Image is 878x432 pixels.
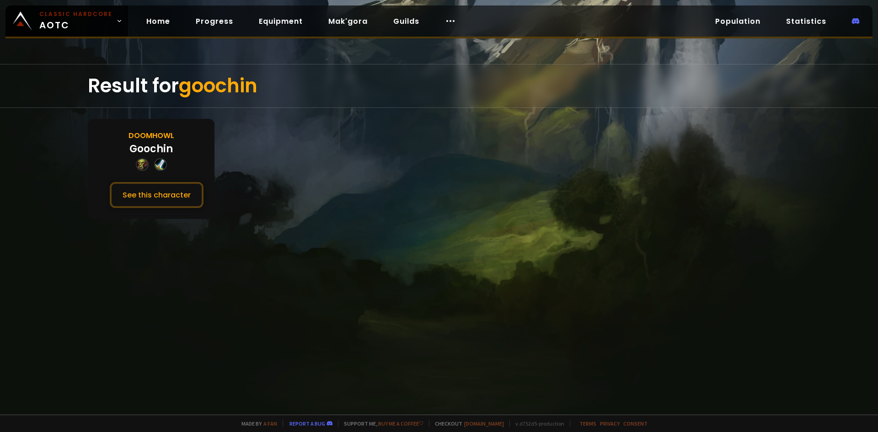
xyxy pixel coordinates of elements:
[289,420,325,427] a: Report a bug
[128,130,174,141] div: Doomhowl
[139,12,177,31] a: Home
[236,420,277,427] span: Made by
[252,12,310,31] a: Equipment
[88,64,790,107] div: Result for
[579,420,596,427] a: Terms
[779,12,834,31] a: Statistics
[386,12,427,31] a: Guilds
[263,420,277,427] a: a fan
[338,420,423,427] span: Support me,
[110,182,203,208] button: See this character
[429,420,504,427] span: Checkout
[39,10,112,32] span: AOTC
[509,420,564,427] span: v. d752d5 - production
[600,420,620,427] a: Privacy
[378,420,423,427] a: Buy me a coffee
[179,72,257,99] span: goochin
[188,12,241,31] a: Progress
[464,420,504,427] a: [DOMAIN_NAME]
[708,12,768,31] a: Population
[5,5,128,37] a: Classic HardcoreAOTC
[39,10,112,18] small: Classic Hardcore
[321,12,375,31] a: Mak'gora
[623,420,648,427] a: Consent
[129,141,173,156] div: Goochin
